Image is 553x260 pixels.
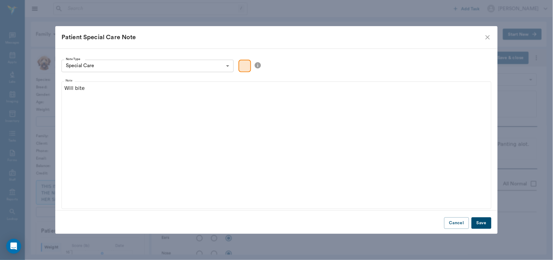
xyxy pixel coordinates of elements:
[66,78,72,83] label: Note
[62,60,234,72] div: Special Care
[62,32,484,42] div: Patient Special Care Note
[444,217,469,229] button: Cancel
[66,57,80,61] label: Note Type
[239,60,251,72] div: Color preview
[484,34,491,41] button: close
[472,217,491,229] button: Save
[64,85,489,92] p: Will bite
[6,239,21,254] div: Open Intercom Messenger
